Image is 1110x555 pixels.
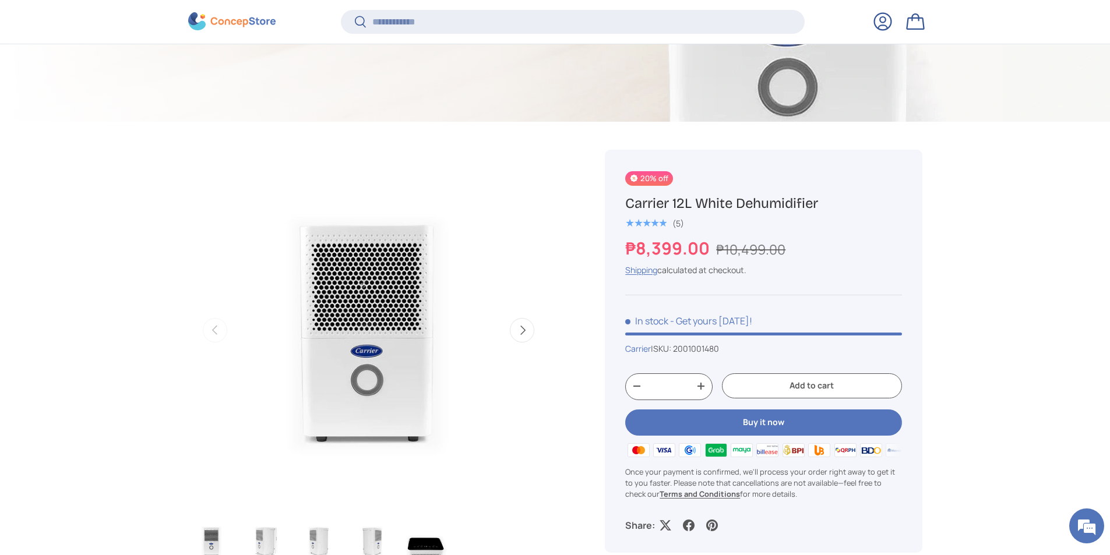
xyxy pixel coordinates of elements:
[625,342,651,353] a: Carrier
[188,13,276,31] img: ConcepStore
[625,409,901,436] button: Buy it now
[625,195,901,213] h1: Carrier 12L White Dehumidifier
[625,518,655,532] p: Share:
[625,314,668,327] span: In stock
[716,240,785,259] s: ₱10,499.00
[625,218,667,228] div: 5.0 out of 5.0 stars
[625,466,901,500] p: Once your payment is confirmed, we'll process your order right away to get it to you faster. Plea...
[625,217,667,229] span: ★★★★★
[703,441,728,459] img: grabpay
[651,441,677,459] img: visa
[729,441,755,459] img: maya
[625,263,901,275] div: calculated at checkout.
[884,441,910,459] img: metrobank
[670,314,752,327] p: - Get yours [DATE]!
[660,488,740,499] a: Terms and Conditions
[625,236,713,260] strong: ₱8,399.00
[832,441,858,459] img: qrph
[677,441,703,459] img: gcash
[625,441,651,459] img: master
[781,441,806,459] img: bpi
[625,264,657,275] a: Shipping
[625,171,672,186] span: 20% off
[755,441,780,459] img: billease
[651,342,719,353] span: |
[672,218,684,227] div: (5)
[673,342,719,353] span: 2001001480
[625,215,684,228] a: 5.0 out of 5.0 stars (5)
[653,342,671,353] span: SKU:
[806,441,832,459] img: ubp
[858,441,884,459] img: bdo
[722,373,901,398] button: Add to cart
